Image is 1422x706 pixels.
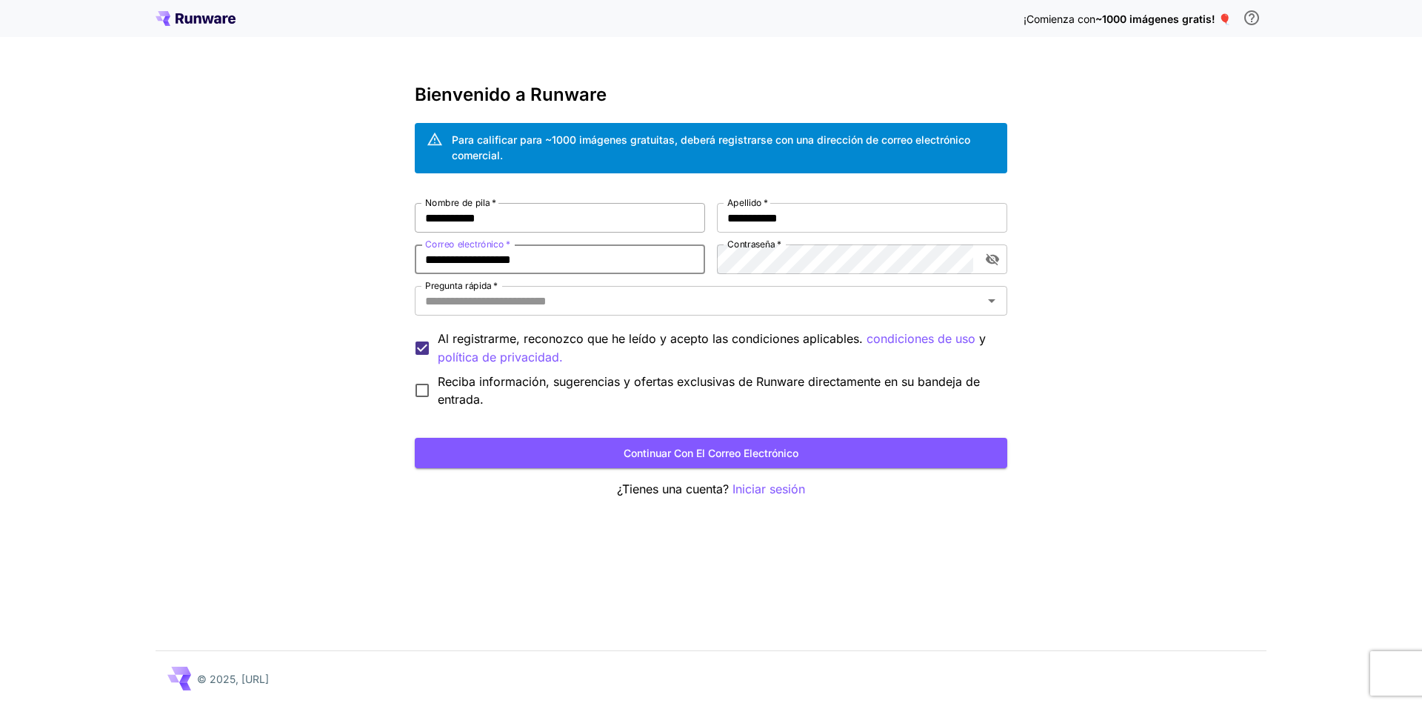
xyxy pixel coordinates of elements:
[415,438,1007,468] button: Continuar con el correo electrónico
[438,348,563,367] button: Al registrarme, reconozco que he leído y acepto las condiciones aplicables. condiciones de uso y
[867,330,975,348] button: Al registrarme, reconozco que he leído y acepto las condiciones aplicables. y política de privaci...
[727,197,762,208] font: Apellido
[415,84,607,105] font: Bienvenido a Runware
[979,246,1006,273] button: alternar visibilidad de contraseña
[425,239,504,250] font: Correo electrónico
[438,374,980,407] font: Reciba información, sugerencias y ofertas exclusivas de Runware directamente en su bandeja de ent...
[438,350,563,364] font: política de privacidad.
[1024,13,1095,25] font: ¡Comienza con
[624,447,798,459] font: Continuar con el correo electrónico
[1237,3,1266,33] button: Para calificar para obtener crédito gratuito, debe registrarse con una dirección de correo electr...
[1095,13,1231,25] font: ~1000 imágenes gratis! 🎈
[979,331,986,346] font: y
[617,482,729,496] font: ¿Tienes una cuenta?
[727,239,775,250] font: Contraseña
[867,331,975,346] font: condiciones de uso
[732,482,805,496] font: Iniciar sesión
[425,280,492,291] font: Pregunta rápida
[732,480,805,499] button: Iniciar sesión
[452,133,970,161] font: Para calificar para ~1000 imágenes gratuitas, deberá registrarse con una dirección de correo elec...
[438,331,863,346] font: Al registrarme, reconozco que he leído y acepto las condiciones aplicables.
[981,290,1002,311] button: Abierto
[197,673,269,685] font: © 2025, [URL]
[425,197,490,208] font: Nombre de pila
